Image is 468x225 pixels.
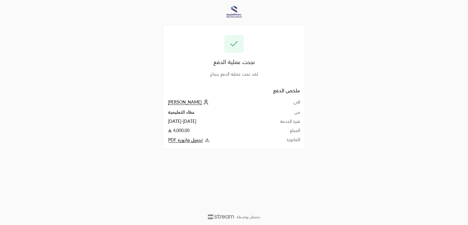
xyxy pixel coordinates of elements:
td: عطاء التعليمية [168,109,259,118]
td: [DATE] - [DATE] [168,118,259,127]
div: نجحت عملية الدفع [168,58,300,66]
h2: ملخص الدفع [168,87,300,94]
div: لقد تمت عملية الدفع بنجاح [168,71,300,77]
td: فترة الخدمة [259,118,300,127]
td: المبلغ [259,127,300,137]
td: الى [259,99,300,109]
span: [PERSON_NAME] [168,99,202,105]
span: تحميل فاتورة PDF [168,137,203,143]
td: 4,000.00 [168,127,259,137]
p: مشغل بواسطة [236,215,260,220]
img: Company Logo [226,4,242,20]
button: تحميل فاتورة PDF [168,137,259,144]
td: من [259,109,300,118]
a: [PERSON_NAME] [168,99,210,105]
td: الفاتورة [259,137,300,144]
